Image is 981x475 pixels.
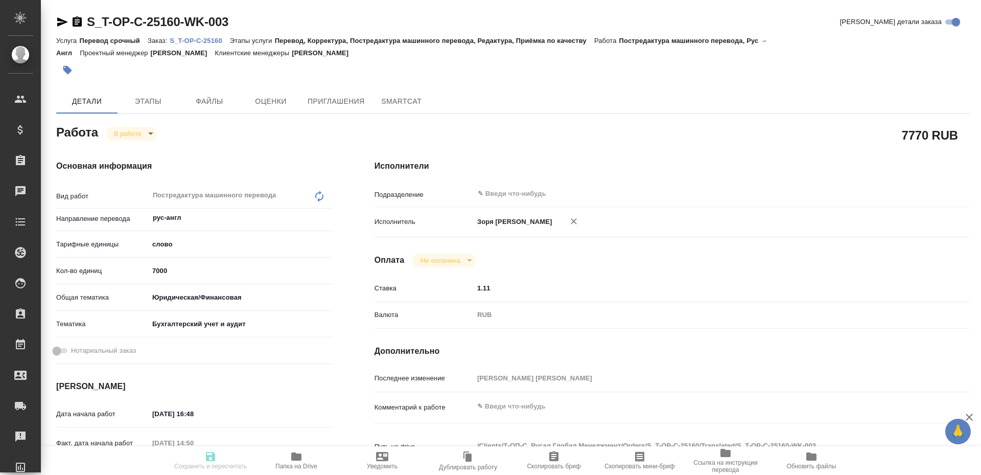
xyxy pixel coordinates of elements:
[375,373,474,383] p: Последнее изменение
[439,464,497,471] span: Дублировать работу
[375,217,474,227] p: Исполнитель
[425,446,511,475] button: Дублировать работу
[149,315,334,333] div: Бухгалтерский учет и аудит
[56,319,149,329] p: Тематика
[375,190,474,200] p: Подразделение
[594,37,619,44] p: Работа
[149,236,334,253] div: слово
[328,217,330,219] button: Open
[511,446,597,475] button: Скопировать бриф
[56,59,79,81] button: Добавить тэг
[80,49,150,57] p: Проектный менеджер
[308,95,365,108] span: Приглашения
[111,129,145,138] button: В работе
[149,289,334,306] div: Юридическая/Финансовая
[148,37,170,44] p: Заказ:
[56,16,68,28] button: Скопировать ссылку для ЯМессенджера
[56,409,149,419] p: Дата начала работ
[477,188,883,200] input: ✎ Введи что-нибудь
[230,37,275,44] p: Этапы услуги
[474,281,920,296] input: ✎ Введи что-нибудь
[151,49,215,57] p: [PERSON_NAME]
[339,446,425,475] button: Уведомить
[597,446,683,475] button: Скопировать мини-бриф
[945,419,971,444] button: 🙏
[474,371,920,386] input: Пустое поле
[56,191,149,201] p: Вид работ
[474,217,552,227] p: Зоря [PERSON_NAME]
[683,446,768,475] button: Ссылка на инструкции перевода
[787,463,836,470] span: Обновить файлы
[915,193,917,195] button: Open
[375,442,474,452] p: Путь на drive
[79,37,148,44] p: Перевод срочный
[56,266,149,276] p: Кол-во единиц
[185,95,234,108] span: Файлы
[412,254,475,267] div: В работе
[902,126,958,144] h2: 7770 RUB
[87,15,228,29] a: S_T-OP-C-25160-WK-003
[149,263,334,278] input: ✎ Введи что-нибудь
[56,292,149,303] p: Общая тематика
[527,463,580,470] span: Скопировать бриф
[106,127,157,141] div: В работе
[375,283,474,293] p: Ставка
[949,421,967,442] span: 🙏
[56,239,149,250] p: Тарифные единицы
[377,95,426,108] span: SmartCat
[168,446,253,475] button: Сохранить и пересчитать
[768,446,854,475] button: Обновить файлы
[375,310,474,320] p: Валюта
[253,446,339,475] button: Папка на Drive
[417,256,463,265] button: Не оплачена
[56,160,334,172] h4: Основная информация
[149,406,238,421] input: ✎ Введи что-нибудь
[174,463,247,470] span: Сохранить и пересчитать
[56,380,334,393] h4: [PERSON_NAME]
[246,95,295,108] span: Оценки
[474,437,920,455] textarea: /Clients/Т-ОП-С_Русал Глобал Менеджмент/Orders/S_T-OP-C-25160/Translated/S_T-OP-C-25160-WK-003
[215,49,292,57] p: Клиентские менеджеры
[375,160,970,172] h4: Исполнители
[604,463,674,470] span: Скопировать мини-бриф
[56,37,79,44] p: Услуга
[170,37,229,44] p: S_T-OP-C-25160
[149,436,238,450] input: Пустое поле
[689,459,762,473] span: Ссылка на инструкции перевода
[71,346,136,356] span: Нотариальный заказ
[124,95,173,108] span: Этапы
[56,438,149,448] p: Факт. дата начала работ
[474,306,920,324] div: RUB
[56,214,149,224] p: Направление перевода
[840,17,942,27] span: [PERSON_NAME] детали заказа
[275,37,594,44] p: Перевод, Корректура, Постредактура машинного перевода, Редактура, Приёмка по качеству
[170,36,229,44] a: S_T-OP-C-25160
[62,95,111,108] span: Детали
[367,463,398,470] span: Уведомить
[56,122,98,141] h2: Работа
[375,402,474,413] p: Комментарий к работе
[375,254,405,266] h4: Оплата
[275,463,317,470] span: Папка на Drive
[375,345,970,357] h4: Дополнительно
[563,210,585,233] button: Удалить исполнителя
[292,49,356,57] p: [PERSON_NAME]
[71,16,83,28] button: Скопировать ссылку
